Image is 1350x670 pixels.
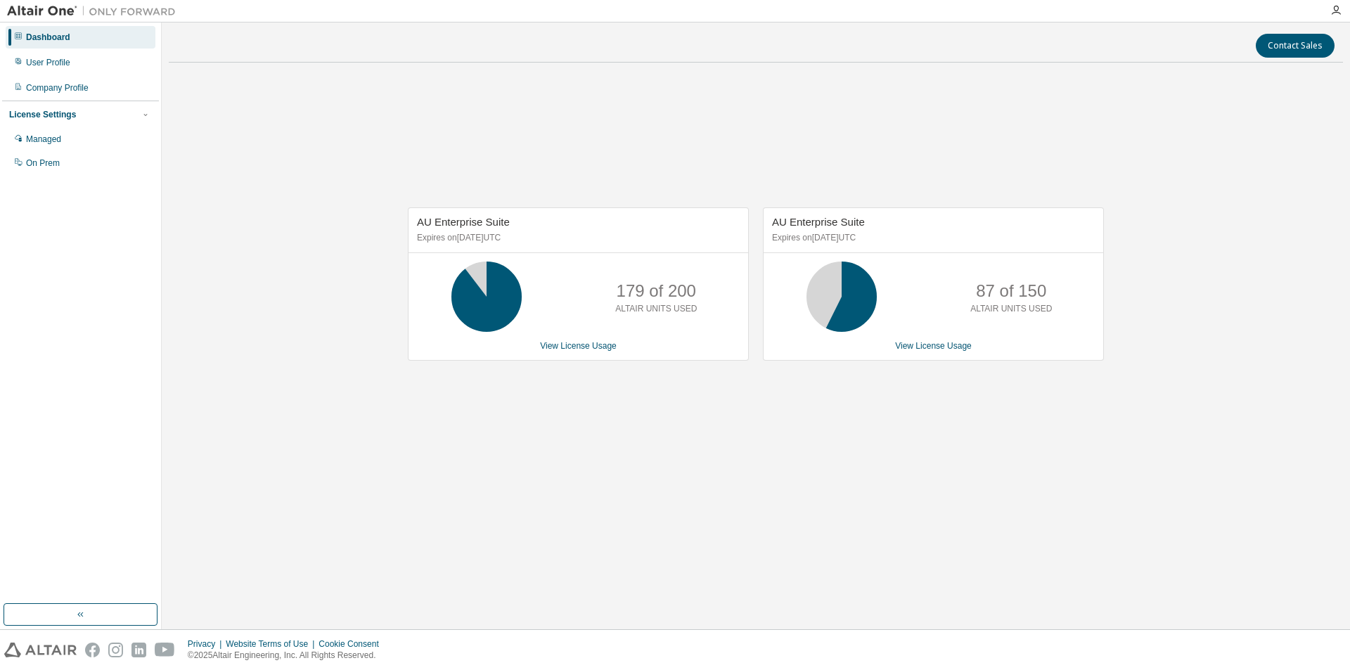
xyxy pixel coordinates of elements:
img: instagram.svg [108,643,123,657]
button: Contact Sales [1256,34,1335,58]
div: Cookie Consent [319,638,387,650]
img: Altair One [7,4,183,18]
a: View License Usage [540,341,617,351]
p: Expires on [DATE] UTC [417,232,736,244]
div: Managed [26,134,61,145]
div: License Settings [9,109,76,120]
p: © 2025 Altair Engineering, Inc. All Rights Reserved. [188,650,387,662]
p: Expires on [DATE] UTC [772,232,1091,244]
div: Website Terms of Use [226,638,319,650]
div: Dashboard [26,32,70,43]
a: View License Usage [895,341,972,351]
span: AU Enterprise Suite [772,216,865,228]
p: 87 of 150 [976,279,1046,303]
img: altair_logo.svg [4,643,77,657]
p: 179 of 200 [617,279,696,303]
div: Company Profile [26,82,89,94]
div: Privacy [188,638,226,650]
img: facebook.svg [85,643,100,657]
p: ALTAIR UNITS USED [970,303,1052,315]
img: youtube.svg [155,643,175,657]
div: User Profile [26,57,70,68]
img: linkedin.svg [131,643,146,657]
span: AU Enterprise Suite [417,216,510,228]
div: On Prem [26,157,60,169]
p: ALTAIR UNITS USED [615,303,697,315]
